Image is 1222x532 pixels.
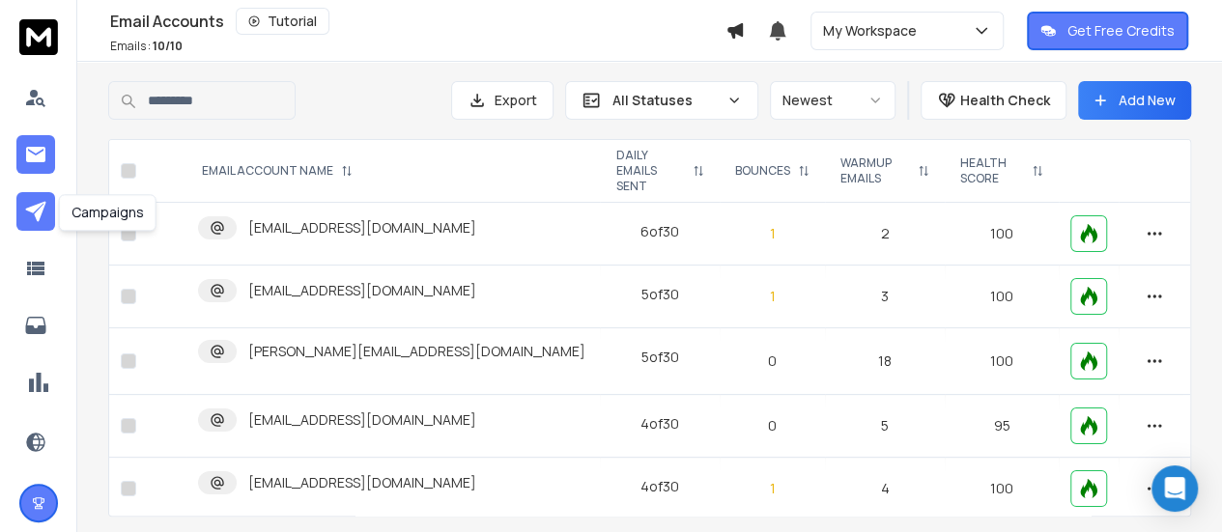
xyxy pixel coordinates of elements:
[248,473,476,492] p: [EMAIL_ADDRESS][DOMAIN_NAME]
[110,8,725,35] div: Email Accounts
[825,395,945,458] td: 5
[236,8,329,35] button: Tutorial
[945,458,1059,520] td: 100
[640,477,679,496] div: 4 of 30
[945,203,1059,266] td: 100
[731,287,813,306] p: 1
[921,81,1066,120] button: Health Check
[248,342,585,361] p: [PERSON_NAME][EMAIL_ADDRESS][DOMAIN_NAME]
[248,218,476,238] p: [EMAIL_ADDRESS][DOMAIN_NAME]
[641,285,679,304] div: 5 of 30
[731,416,813,435] p: 0
[1027,12,1188,50] button: Get Free Credits
[248,281,476,300] p: [EMAIL_ADDRESS][DOMAIN_NAME]
[612,91,719,110] p: All Statuses
[825,328,945,395] td: 18
[641,348,679,367] div: 5 of 30
[640,222,679,241] div: 6 of 30
[731,351,813,371] p: 0
[640,414,679,434] div: 4 of 30
[1078,81,1191,120] button: Add New
[960,155,1024,186] p: HEALTH SCORE
[825,203,945,266] td: 2
[248,410,476,430] p: [EMAIL_ADDRESS][DOMAIN_NAME]
[1067,21,1175,41] p: Get Free Credits
[945,395,1059,458] td: 95
[960,91,1050,110] p: Health Check
[735,163,790,179] p: BOUNCES
[59,194,156,231] div: Campaigns
[731,224,813,243] p: 1
[202,163,353,179] div: EMAIL ACCOUNT NAME
[840,155,910,186] p: WARMUP EMAILS
[731,479,813,498] p: 1
[110,39,183,54] p: Emails :
[825,458,945,520] td: 4
[615,148,685,194] p: DAILY EMAILS SENT
[945,328,1059,395] td: 100
[825,266,945,328] td: 3
[770,81,895,120] button: Newest
[945,266,1059,328] td: 100
[451,81,554,120] button: Export
[1151,465,1198,512] div: Open Intercom Messenger
[153,38,183,54] span: 10 / 10
[823,21,924,41] p: My Workspace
